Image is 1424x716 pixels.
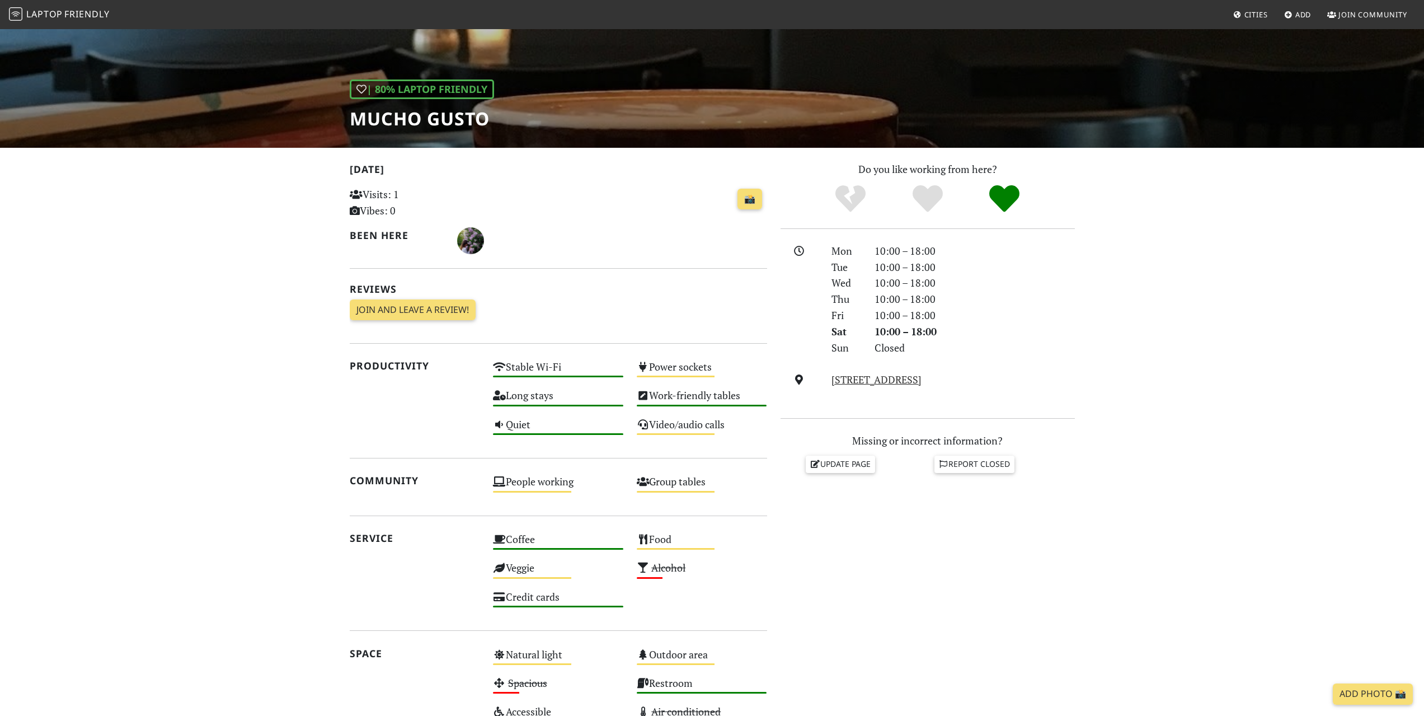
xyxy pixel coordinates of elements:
span: Laptop [26,8,63,20]
div: Quiet [486,415,630,444]
s: Spacious [508,676,547,690]
span: Join Community [1338,10,1407,20]
div: Tue [825,259,867,275]
div: Definitely! [966,184,1043,214]
div: 10:00 – 18:00 [868,291,1082,307]
a: [STREET_ADDRESS] [831,373,922,386]
div: Power sockets [630,358,774,386]
p: Missing or incorrect information? [781,433,1075,449]
div: Yes [889,184,966,214]
a: Update page [806,456,875,472]
h2: Been here [350,230,444,241]
div: Thu [825,291,867,307]
div: Stable Wi-Fi [486,358,630,386]
h2: Service [350,532,480,544]
h2: Reviews [350,283,767,295]
div: Long stays [486,386,630,415]
h1: Mucho Gusto [350,108,494,129]
h2: Space [350,648,480,659]
div: Wed [825,275,867,291]
div: 10:00 – 18:00 [868,324,1082,340]
div: | 80% Laptop Friendly [350,79,494,99]
div: Food [630,530,774,559]
div: No [812,184,889,214]
div: Credit cards [486,588,630,616]
a: Join Community [1323,4,1412,25]
a: 📸 [737,189,762,210]
div: 10:00 – 18:00 [868,243,1082,259]
div: Veggie [486,559,630,587]
img: 1874-olesia.jpg [457,227,484,254]
h2: Community [350,475,480,486]
div: Work-friendly tables [630,386,774,415]
div: Natural light [486,645,630,674]
div: Sun [825,340,867,356]
a: LaptopFriendly LaptopFriendly [9,5,110,25]
div: Video/audio calls [630,415,774,444]
div: People working [486,472,630,501]
div: Fri [825,307,867,324]
div: Outdoor area [630,645,774,674]
p: Do you like working from here? [781,161,1075,177]
s: Alcohol [651,561,685,574]
div: Coffee [486,530,630,559]
span: Friendly [64,8,109,20]
p: Visits: 1 Vibes: 0 [350,186,480,219]
div: Group tables [630,472,774,501]
a: Add [1280,4,1316,25]
div: 10:00 – 18:00 [868,275,1082,291]
h2: Productivity [350,360,480,372]
div: 10:00 – 18:00 [868,259,1082,275]
a: Add Photo 📸 [1333,684,1413,705]
a: Report closed [934,456,1015,472]
div: Sat [825,324,867,340]
span: Olesia Nikulina [457,233,484,246]
span: Add [1295,10,1312,20]
img: LaptopFriendly [9,7,22,21]
div: 10:00 – 18:00 [868,307,1082,324]
div: Mon [825,243,867,259]
div: Restroom [630,674,774,703]
span: Cities [1244,10,1268,20]
a: Join and leave a review! [350,299,476,321]
div: Closed [868,340,1082,356]
h2: [DATE] [350,163,767,180]
a: Cities [1229,4,1272,25]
